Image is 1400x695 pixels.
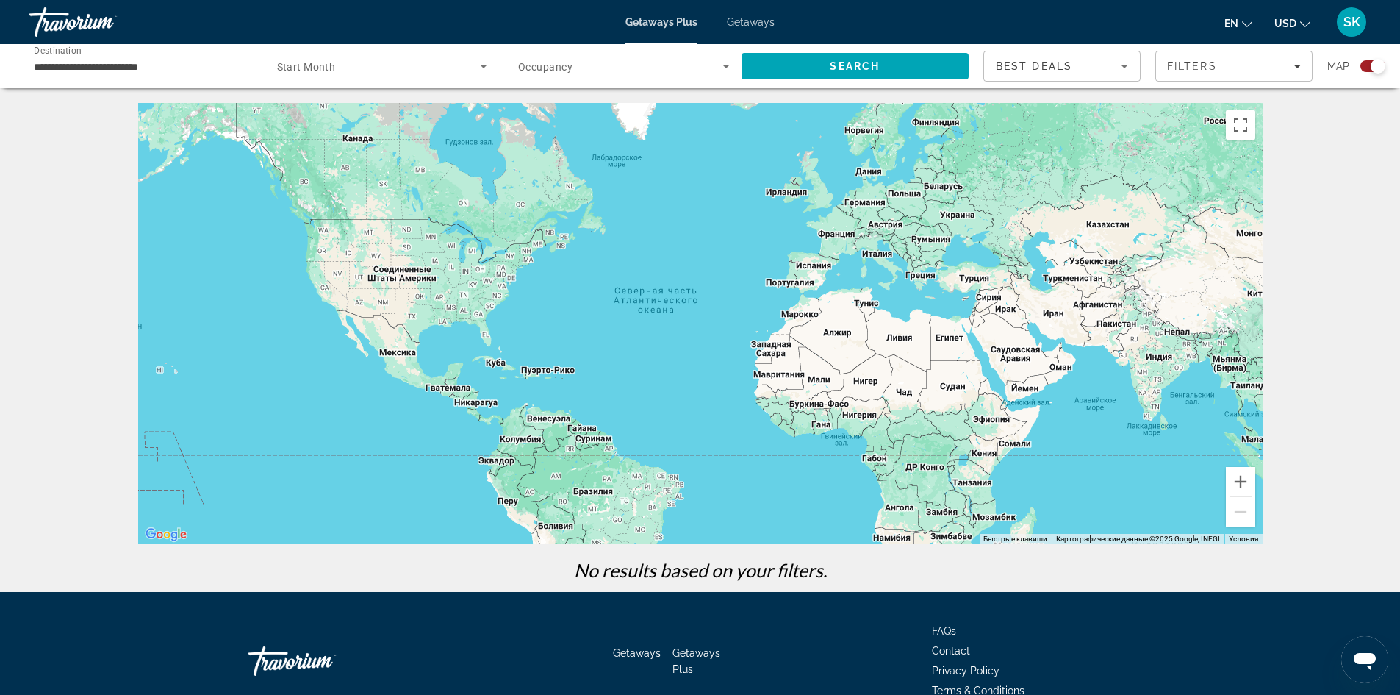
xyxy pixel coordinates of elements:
span: Filters [1167,60,1217,72]
button: Быстрые клавиши [983,534,1047,544]
span: USD [1274,18,1296,29]
button: Search [742,53,969,79]
button: Увеличить [1226,467,1255,496]
button: Change language [1224,13,1252,34]
span: Map [1327,56,1349,76]
button: Уменьшить [1226,497,1255,527]
a: Getaways Plus [672,647,720,675]
button: Change currency [1274,13,1310,34]
a: Travorium [29,3,176,41]
span: Best Deals [996,60,1072,72]
a: Условия (ссылка откроется в новой вкладке) [1229,535,1258,543]
a: Go Home [248,639,395,683]
iframe: Кнопка запуска окна обмена сообщениями [1341,636,1388,683]
a: FAQs [932,625,956,637]
span: Destination [34,45,82,55]
a: Getaways Plus [625,16,697,28]
a: Contact [932,645,970,657]
mat-select: Sort by [996,57,1128,75]
a: Privacy Policy [932,665,999,677]
a: Открыть эту область в Google Картах (в новом окне) [142,525,190,544]
span: en [1224,18,1238,29]
a: Getaways [727,16,775,28]
button: User Menu [1332,7,1371,38]
span: Occupancy [518,61,572,73]
a: Getaways [613,647,661,659]
button: Filters [1155,51,1313,82]
button: Включить полноэкранный режим [1226,110,1255,140]
p: No results based on your filters. [131,559,1270,581]
span: Картографические данные ©2025 Google, INEGI [1056,535,1220,543]
input: Select destination [34,58,245,76]
span: SK [1343,15,1360,29]
span: Start Month [277,61,336,73]
img: Google [142,525,190,544]
span: Search [830,60,880,72]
